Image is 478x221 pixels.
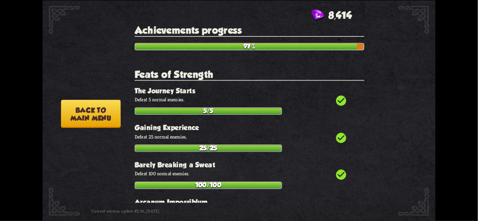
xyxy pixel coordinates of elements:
[135,86,364,94] h3: The Journey Starts
[135,69,364,80] h2: Feats of Strength
[135,182,281,188] div: 100/100
[135,24,364,36] h2: Achievements progress
[135,145,281,151] div: 25/25
[61,99,121,128] button: Back tomain menu
[135,96,364,102] p: Defeat 5 normal enemies.
[312,9,324,21] img: Gem.png
[135,170,364,177] p: Defeat 100 normal enemies.
[135,108,281,114] div: 5/5
[135,161,364,169] h3: Barely Breaking a Sweat
[91,205,210,217] div: Current version: update #2.0b, [DATE]
[135,43,364,49] div: 97%
[335,94,347,107] i: check_circle
[135,133,364,140] p: Defeat 25 normal enemies.
[135,198,364,206] h3: Arcanum Impossiblum
[135,124,364,132] h3: Gaining Experience
[335,168,347,181] i: check_circle
[335,132,347,144] i: check_circle
[312,9,352,21] div: Gems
